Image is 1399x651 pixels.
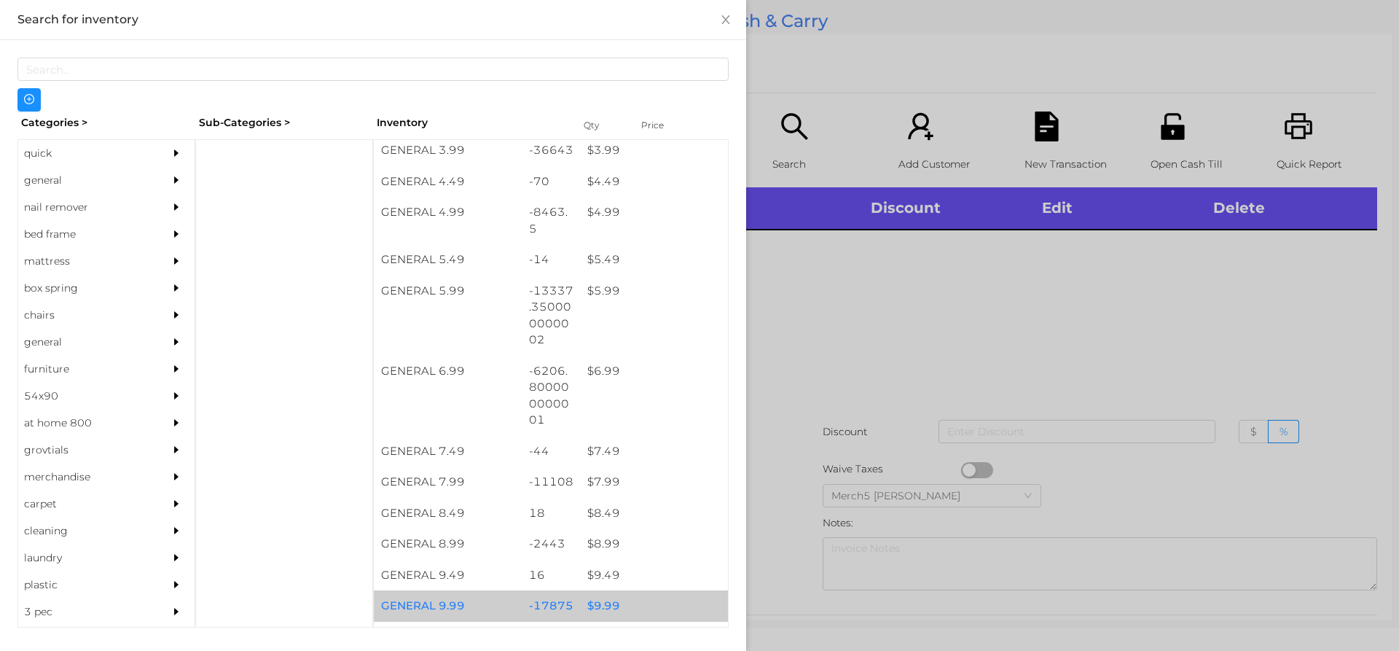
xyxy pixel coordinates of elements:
div: grovtials [18,437,151,464]
div: 3 pec [18,599,151,625]
i: icon: caret-right [171,283,181,293]
div: -44 [522,436,581,467]
div: GENERAL 7.49 [374,436,522,467]
div: GENERAL 3.99 [374,135,522,166]
input: Search... [17,58,729,81]
div: GENERAL 4.49 [374,166,522,198]
div: Inventory [377,115,565,130]
div: $ 4.49 [580,166,728,198]
div: general [18,329,151,356]
div: -70 [522,166,581,198]
div: GENERAL 6.99 [374,356,522,387]
div: 16 [522,560,581,591]
div: merchandise [18,464,151,491]
div: general [18,167,151,194]
div: GENERAL 7.99 [374,467,522,498]
div: box spring [18,275,151,302]
i: icon: caret-right [171,607,181,617]
div: GENERAL 9.99 [374,590,522,622]
div: Search for inventory [17,12,729,28]
div: GENERAL 8.49 [374,498,522,529]
div: Sub-Categories > [195,112,373,134]
div: -2443 [522,529,581,560]
div: nail remover [18,194,151,221]
i: icon: caret-right [171,553,181,563]
div: $ 9.99 [580,590,728,622]
i: icon: caret-right [171,310,181,320]
div: 54x90 [18,383,151,410]
i: icon: close [720,14,732,26]
div: $ 5.49 [580,244,728,276]
i: icon: caret-right [171,526,181,536]
i: icon: caret-right [171,256,181,266]
div: $ 8.49 [580,498,728,529]
i: icon: caret-right [171,499,181,509]
i: icon: caret-right [171,472,181,482]
div: Categories > [17,112,195,134]
div: carpet [18,491,151,518]
div: 18 [522,498,581,529]
div: -14 [522,244,581,276]
div: mattress [18,248,151,275]
div: $ 3.99 [580,135,728,166]
i: icon: caret-right [171,229,181,239]
div: $ 8.99 [580,529,728,560]
div: -13337.350000000002 [522,276,581,356]
div: laundry [18,545,151,572]
div: $ 5.99 [580,276,728,307]
div: -11108 [522,467,581,498]
div: GENERAL 4.99 [374,197,522,228]
i: icon: caret-right [171,580,181,590]
i: icon: caret-right [171,175,181,185]
div: cleaning [18,518,151,545]
div: $ 4.99 [580,197,728,228]
i: icon: caret-right [171,148,181,158]
div: GENERAL 5.99 [374,276,522,307]
div: Price [638,115,696,136]
i: icon: caret-right [171,418,181,428]
div: at home 800 [18,410,151,437]
div: -8463.5 [522,197,581,244]
div: furniture [18,356,151,383]
i: icon: caret-right [171,391,181,401]
div: -6206.800000000001 [522,356,581,436]
i: icon: caret-right [171,337,181,347]
i: icon: caret-right [171,364,181,374]
div: $ 6.99 [580,356,728,387]
i: icon: caret-right [171,202,181,212]
div: -36643 [522,135,581,166]
div: Qty [580,115,624,136]
div: GENERAL 8.99 [374,529,522,560]
div: quick [18,140,151,167]
div: $ 7.99 [580,467,728,498]
div: -17875 [522,590,581,622]
div: GENERAL 5.49 [374,244,522,276]
div: chairs [18,302,151,329]
div: GENERAL 9.49 [374,560,522,591]
button: icon: plus-circle [17,88,41,112]
div: $ 7.49 [580,436,728,467]
div: $ 9.49 [580,560,728,591]
div: bed frame [18,221,151,248]
div: plastic [18,572,151,599]
i: icon: caret-right [171,445,181,455]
